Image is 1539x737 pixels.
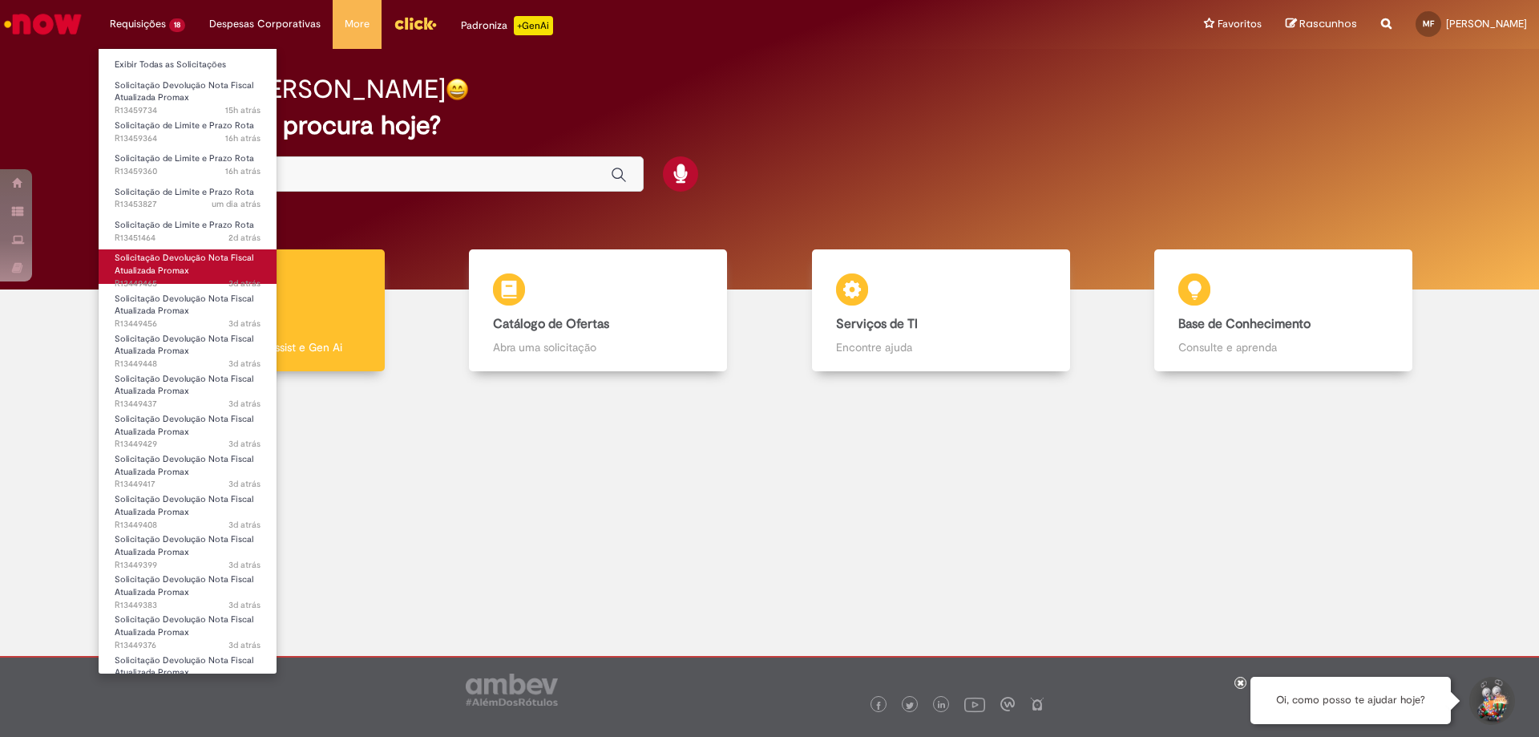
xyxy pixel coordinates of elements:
[98,48,277,674] ul: Requisições
[115,413,253,438] span: Solicitação Devolução Nota Fiscal Atualizada Promax
[115,398,261,411] span: R13449437
[228,232,261,244] time: 27/08/2025 10:27:48
[1286,17,1357,32] a: Rascunhos
[228,438,261,450] time: 26/08/2025 16:18:52
[228,438,261,450] span: 3d atrás
[225,104,261,116] time: 28/08/2025 17:53:59
[228,277,261,290] span: 3d atrás
[228,318,261,330] time: 26/08/2025 16:21:21
[209,16,321,32] span: Despesas Corporativas
[212,198,261,210] time: 27/08/2025 17:10:05
[228,358,261,370] span: 3d atrás
[115,104,261,117] span: R13459734
[115,277,261,290] span: R13449465
[466,674,558,706] img: logo_footer_ambev_rotulo_gray.png
[228,599,261,611] time: 26/08/2025 16:12:33
[836,316,918,332] b: Serviços de TI
[345,16,370,32] span: More
[964,694,985,715] img: logo_footer_youtube.png
[99,451,277,485] a: Aberto R13449417 : Solicitação Devolução Nota Fiscal Atualizada Promax
[228,639,261,651] span: 3d atrás
[225,132,261,144] span: 16h atrás
[2,8,84,40] img: ServiceNow
[99,290,277,325] a: Aberto R13449456 : Solicitação Devolução Nota Fiscal Atualizada Promax
[99,531,277,565] a: Aberto R13449399 : Solicitação Devolução Nota Fiscal Atualizada Promax
[228,519,261,531] time: 26/08/2025 16:16:18
[115,318,261,330] span: R13449456
[115,165,261,178] span: R13459360
[1250,677,1451,724] div: Oi, como posso te ajudar hoje?
[99,184,277,213] a: Aberto R13453827 : Solicitação de Limite e Prazo Rota
[115,252,253,277] span: Solicitação Devolução Nota Fiscal Atualizada Promax
[139,75,446,103] h2: Bom dia, [PERSON_NAME]
[99,571,277,605] a: Aberto R13449383 : Solicitação Devolução Nota Fiscal Atualizada Promax
[1113,249,1456,372] a: Base de Conhecimento Consulte e aprenda
[228,559,261,571] span: 3d atrás
[228,559,261,571] time: 26/08/2025 16:15:38
[139,111,1401,140] h2: O que você procura hoje?
[115,438,261,451] span: R13449429
[225,165,261,177] span: 16h atrás
[1467,677,1515,725] button: Iniciar Conversa de Suporte
[228,358,261,370] time: 26/08/2025 16:20:34
[99,330,277,365] a: Aberto R13449448 : Solicitação Devolução Nota Fiscal Atualizada Promax
[1178,339,1388,355] p: Consulte e aprenda
[99,150,277,180] a: Aberto R13459360 : Solicitação de Limite e Prazo Rota
[84,249,427,372] a: Tirar dúvidas Tirar dúvidas com Lupi Assist e Gen Ai
[228,277,261,290] time: 26/08/2025 16:21:51
[493,316,609,332] b: Catálogo de Ofertas
[1423,18,1434,29] span: MF
[115,198,261,211] span: R13453827
[115,293,253,318] span: Solicitação Devolução Nota Fiscal Atualizada Promax
[169,18,185,32] span: 18
[1178,316,1311,332] b: Base de Conhecimento
[1299,16,1357,31] span: Rascunhos
[212,198,261,210] span: um dia atrás
[228,519,261,531] span: 3d atrás
[228,599,261,611] span: 3d atrás
[115,639,261,652] span: R13449376
[228,398,261,410] span: 3d atrás
[228,639,261,651] time: 26/08/2025 16:11:26
[115,533,253,558] span: Solicitação Devolução Nota Fiscal Atualizada Promax
[115,453,253,478] span: Solicitação Devolução Nota Fiscal Atualizada Promax
[110,16,166,32] span: Requisições
[115,373,253,398] span: Solicitação Devolução Nota Fiscal Atualizada Promax
[115,232,261,245] span: R13451464
[493,339,703,355] p: Abra uma solicitação
[228,478,261,490] span: 3d atrás
[1218,16,1262,32] span: Favoritos
[99,611,277,646] a: Aberto R13449376 : Solicitação Devolução Nota Fiscal Atualizada Promax
[228,318,261,330] span: 3d atrás
[99,56,277,74] a: Exibir Todas as Solicitações
[836,339,1046,355] p: Encontre ajuda
[115,333,253,358] span: Solicitação Devolução Nota Fiscal Atualizada Promax
[99,217,277,246] a: Aberto R13451464 : Solicitação de Limite e Prazo Rota
[115,358,261,371] span: R13449448
[228,232,261,244] span: 2d atrás
[115,613,253,638] span: Solicitação Devolução Nota Fiscal Atualizada Promax
[99,491,277,525] a: Aberto R13449408 : Solicitação Devolução Nota Fiscal Atualizada Promax
[115,559,261,572] span: R13449399
[115,186,254,198] span: Solicitação de Limite e Prazo Rota
[906,702,914,710] img: logo_footer_twitter.png
[225,104,261,116] span: 15h atrás
[115,599,261,612] span: R13449383
[115,132,261,145] span: R13459364
[514,16,553,35] p: +GenAi
[769,249,1113,372] a: Serviços de TI Encontre ajuda
[115,152,254,164] span: Solicitação de Limite e Prazo Rota
[115,573,253,598] span: Solicitação Devolução Nota Fiscal Atualizada Promax
[99,77,277,111] a: Aberto R13459734 : Solicitação Devolução Nota Fiscal Atualizada Promax
[228,478,261,490] time: 26/08/2025 16:17:56
[99,371,277,405] a: Aberto R13449437 : Solicitação Devolução Nota Fiscal Atualizada Promax
[99,249,277,284] a: Aberto R13449465 : Solicitação Devolução Nota Fiscal Atualizada Promax
[115,478,261,491] span: R13449417
[115,654,253,679] span: Solicitação Devolução Nota Fiscal Atualizada Promax
[461,16,553,35] div: Padroniza
[938,701,946,711] img: logo_footer_linkedin.png
[875,702,883,710] img: logo_footer_facebook.png
[99,652,277,686] a: Aberto R13449369 : Solicitação Devolução Nota Fiscal Atualizada Promax
[446,78,469,101] img: happy-face.png
[225,165,261,177] time: 28/08/2025 16:58:28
